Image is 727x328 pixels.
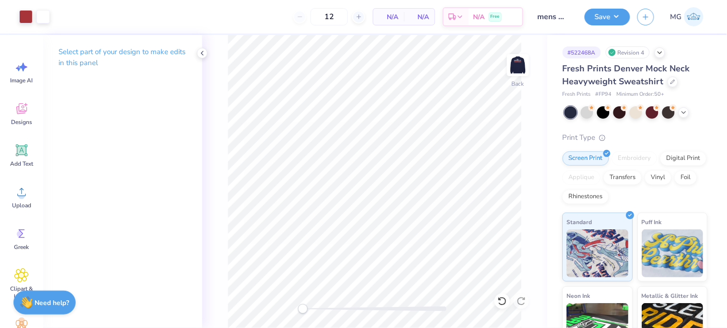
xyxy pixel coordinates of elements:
div: Revision 4 [606,46,650,58]
span: Clipart & logos [6,285,37,300]
div: Print Type [563,132,708,143]
span: Upload [12,202,31,209]
strong: Need help? [35,298,69,307]
div: # 522468A [563,46,601,58]
div: Screen Print [563,151,609,166]
img: Back [508,56,528,75]
a: MG [666,7,708,26]
span: Standard [567,217,592,227]
span: Puff Ink [642,217,662,227]
div: Applique [563,170,601,185]
button: Save [585,9,630,25]
div: Transfers [604,170,642,185]
p: Select part of your design to make edits in this panel [58,46,187,68]
div: Digital Print [660,151,707,166]
div: Vinyl [645,170,672,185]
span: # FP94 [596,90,612,99]
span: Add Text [10,160,33,168]
div: Embroidery [612,151,658,166]
span: Free [491,13,500,20]
span: Designs [11,118,32,126]
input: Untitled Design [531,7,577,26]
span: MG [670,11,682,23]
div: Foil [675,170,697,185]
div: Rhinestones [563,190,609,204]
span: Fresh Prints Denver Mock Neck Heavyweight Sweatshirt [563,63,690,87]
span: Fresh Prints [563,90,591,99]
span: N/A [410,12,429,22]
span: N/A [379,12,398,22]
div: Accessibility label [298,304,308,314]
img: Puff Ink [642,229,704,277]
span: Greek [14,243,29,251]
span: Minimum Order: 50 + [617,90,665,99]
div: Back [512,79,524,88]
span: Image AI [11,77,33,84]
input: – – [311,8,348,25]
img: Standard [567,229,629,277]
span: Neon Ink [567,291,590,301]
img: Michael Galon [684,7,704,26]
span: N/A [473,12,485,22]
span: Metallic & Glitter Ink [642,291,699,301]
